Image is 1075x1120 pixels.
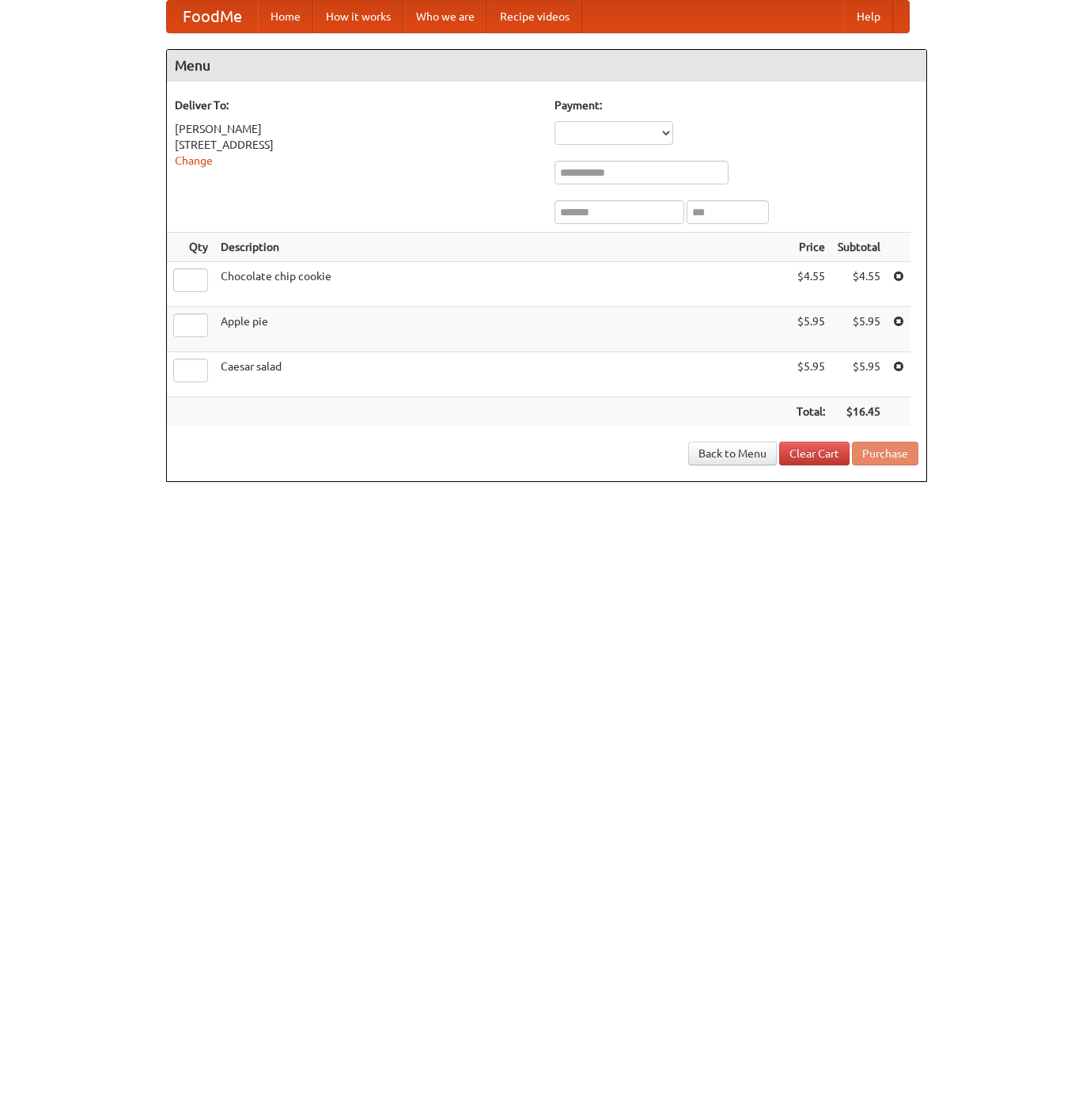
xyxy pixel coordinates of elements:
[790,233,831,262] th: Price
[258,1,313,32] a: Home
[790,262,831,307] td: $4.55
[790,397,831,427] th: Total:
[831,262,887,307] td: $4.55
[790,352,831,397] td: $5.95
[214,352,790,397] td: Caesar salad
[175,97,539,113] h5: Deliver To:
[167,50,926,82] h4: Menu
[214,307,790,352] td: Apple pie
[214,262,790,307] td: Chocolate chip cookie
[831,307,887,352] td: $5.95
[831,352,887,397] td: $5.95
[852,442,918,465] button: Purchase
[790,307,831,352] td: $5.95
[487,1,582,32] a: Recipe videos
[167,1,258,32] a: FoodMe
[831,233,887,262] th: Subtotal
[779,442,850,465] a: Clear Cart
[167,233,214,262] th: Qty
[313,1,403,32] a: How it works
[175,137,539,153] div: [STREET_ADDRESS]
[214,233,790,262] th: Description
[688,442,777,465] a: Back to Menu
[403,1,487,32] a: Who we are
[555,97,918,113] h5: Payment:
[175,121,539,137] div: [PERSON_NAME]
[831,397,887,427] th: $16.45
[844,1,893,32] a: Help
[175,154,213,167] a: Change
